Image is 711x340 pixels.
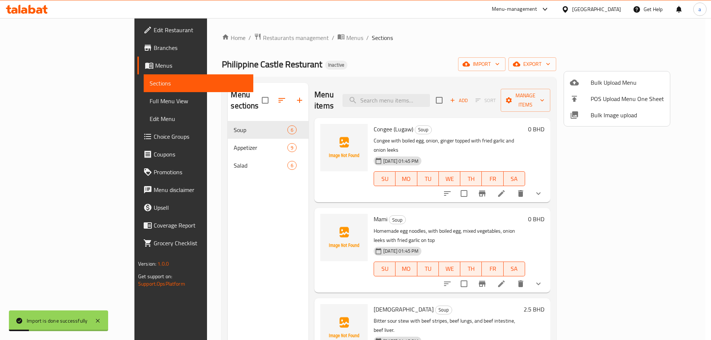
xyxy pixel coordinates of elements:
[591,111,664,119] span: Bulk Image upload
[564,74,670,91] li: Upload bulk menu
[564,91,670,107] li: POS Upload Menu One Sheet
[27,317,87,325] div: Import is done successfully
[591,78,664,87] span: Bulk Upload Menu
[591,94,664,103] span: POS Upload Menu One Sheet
